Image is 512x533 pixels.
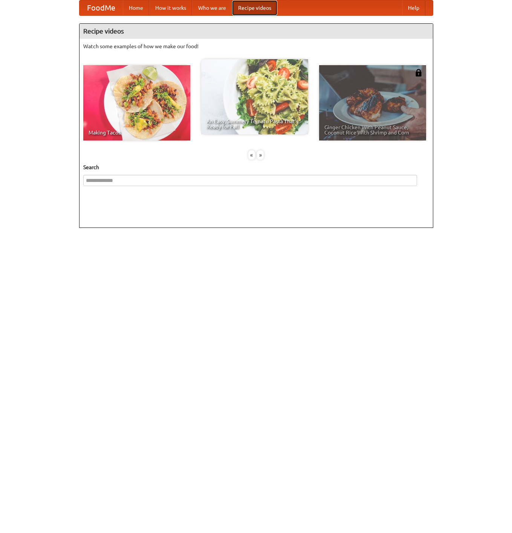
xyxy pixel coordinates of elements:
h4: Recipe videos [79,24,433,39]
a: Home [123,0,149,15]
a: FoodMe [79,0,123,15]
span: An Easy, Summery Tomato Pasta That's Ready for Fall [206,119,303,129]
a: Who we are [192,0,232,15]
p: Watch some examples of how we make our food! [83,43,429,50]
div: » [257,150,264,160]
a: How it works [149,0,192,15]
a: Recipe videos [232,0,277,15]
a: Making Tacos [83,65,190,141]
h5: Search [83,163,429,171]
a: An Easy, Summery Tomato Pasta That's Ready for Fall [201,59,308,134]
span: Making Tacos [89,130,185,135]
a: Help [402,0,425,15]
img: 483408.png [415,69,422,76]
div: « [248,150,255,160]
